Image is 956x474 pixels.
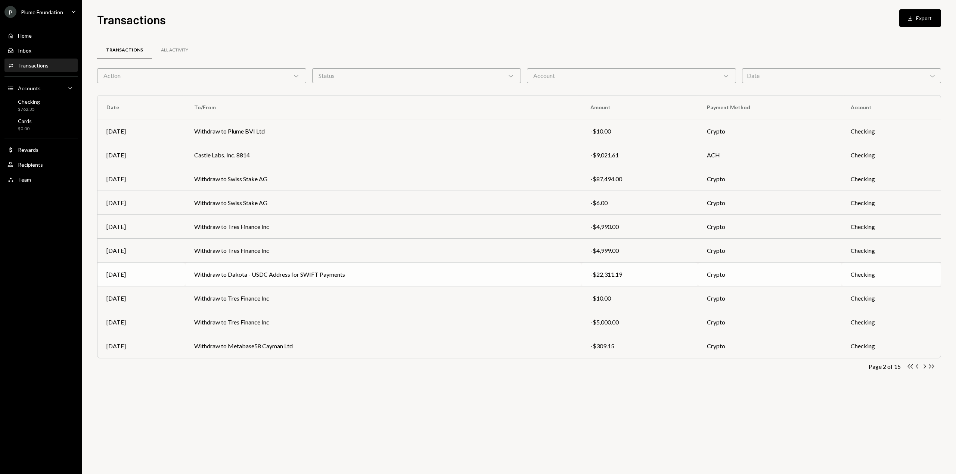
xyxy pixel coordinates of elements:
[18,147,38,153] div: Rewards
[590,151,689,160] div: -$9,021.61
[97,41,152,60] a: Transactions
[842,167,941,191] td: Checking
[590,318,689,327] div: -$5,000.00
[18,85,41,91] div: Accounts
[4,173,78,186] a: Team
[106,198,176,207] div: [DATE]
[106,246,176,255] div: [DATE]
[106,175,176,183] div: [DATE]
[581,95,698,119] th: Amount
[106,270,176,279] div: [DATE]
[185,286,581,310] td: Withdraw to Tres Finance Inc
[106,318,176,327] div: [DATE]
[185,119,581,143] td: Withdraw to Plume BVI Ltd
[698,167,842,191] td: Crypto
[106,342,176,351] div: [DATE]
[185,310,581,334] td: Withdraw to Tres Finance Inc
[18,32,32,39] div: Home
[106,222,176,231] div: [DATE]
[185,239,581,263] td: Withdraw to Tres Finance Inc
[842,215,941,239] td: Checking
[4,29,78,42] a: Home
[590,342,689,351] div: -$309.15
[97,95,185,119] th: Date
[161,47,188,53] div: All Activity
[698,143,842,167] td: ACH
[4,81,78,95] a: Accounts
[742,68,941,83] div: Date
[185,167,581,191] td: Withdraw to Swiss Stake AG
[842,334,941,358] td: Checking
[698,215,842,239] td: Crypto
[312,68,521,83] div: Status
[590,222,689,231] div: -$4,990.00
[698,119,842,143] td: Crypto
[4,96,78,114] a: Checking$762.35
[590,127,689,136] div: -$10.00
[842,310,941,334] td: Checking
[842,286,941,310] td: Checking
[698,263,842,286] td: Crypto
[899,9,941,27] button: Export
[698,191,842,215] td: Crypto
[842,95,941,119] th: Account
[18,118,32,124] div: Cards
[590,294,689,303] div: -$10.00
[152,41,197,60] a: All Activity
[4,6,16,18] div: P
[590,270,689,279] div: -$22,311.19
[106,127,176,136] div: [DATE]
[4,158,78,171] a: Recipients
[842,119,941,143] td: Checking
[590,175,689,183] div: -$87,494.00
[698,334,842,358] td: Crypto
[97,68,306,83] div: Action
[18,106,40,113] div: $762.35
[869,363,901,370] div: Page 2 of 15
[4,44,78,57] a: Inbox
[842,263,941,286] td: Checking
[698,286,842,310] td: Crypto
[698,95,842,119] th: Payment Method
[18,176,31,183] div: Team
[842,143,941,167] td: Checking
[18,62,49,69] div: Transactions
[185,215,581,239] td: Withdraw to Tres Finance Inc
[97,12,166,27] h1: Transactions
[842,239,941,263] td: Checking
[527,68,736,83] div: Account
[698,310,842,334] td: Crypto
[18,47,31,54] div: Inbox
[4,59,78,72] a: Transactions
[842,191,941,215] td: Checking
[185,143,581,167] td: Castle Labs, Inc. 8814
[18,98,40,105] div: Checking
[106,151,176,160] div: [DATE]
[698,239,842,263] td: Crypto
[185,263,581,286] td: Withdraw to Dakota - USDC Address for SWIFT Payments
[185,191,581,215] td: Withdraw to Swiss Stake AG
[106,47,143,53] div: Transactions
[590,246,689,255] div: -$4,999.00
[185,95,581,119] th: To/From
[18,126,32,132] div: $0.00
[4,116,78,134] a: Cards$0.00
[590,198,689,207] div: -$6.00
[185,334,581,358] td: Withdraw to Metabase58 Cayman Ltd
[21,9,63,15] div: Plume Foundation
[4,143,78,156] a: Rewards
[106,294,176,303] div: [DATE]
[18,161,43,168] div: Recipients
